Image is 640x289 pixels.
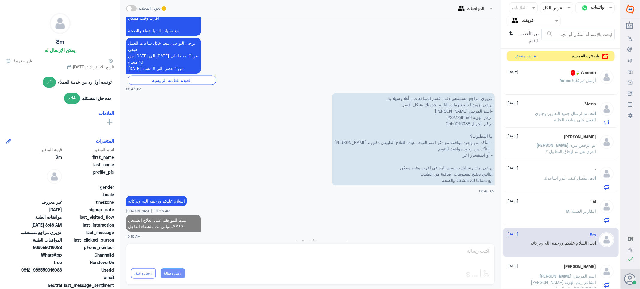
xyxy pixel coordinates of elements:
[63,229,114,236] span: last_message
[98,110,114,116] h6: العلامات
[18,244,62,251] span: 966559016088
[63,184,114,190] span: gender
[18,267,62,273] span: 9812_966559016088
[599,101,614,116] img: defaultAdmin.png
[56,38,64,45] h5: Sm
[599,166,614,181] img: defaultAdmin.png
[64,93,80,104] span: 14 د
[161,268,185,278] button: ارسل رسالة
[126,86,141,92] span: 08:47 AM
[63,191,114,198] span: locale
[63,244,114,251] span: phone_number
[82,95,112,101] span: مدة حل المشكلة
[18,237,62,243] span: الموافقات الطبية
[126,38,201,74] p: 2/9/2025, 8:47 AM
[131,268,156,279] button: ارسل واغلق
[126,208,170,213] span: [PERSON_NAME] - 10:16 AM
[512,17,521,26] img: yourTeam.svg
[6,64,114,70] span: تاريخ الأشتراك : [DATE]
[63,154,114,160] span: first_name
[540,273,572,278] span: [PERSON_NAME]
[508,263,518,269] span: [DATE]
[560,78,575,83] span: Ameerh
[571,70,575,76] span: 1
[535,111,596,122] span: : تم ارسال جميع التقارير وجاري العمل على متابعه الحاله
[508,134,518,139] span: [DATE]
[564,134,596,140] h5: Abdulmajeed Alqahtani
[18,214,62,220] span: موافقات الطبية
[566,209,570,214] span: M
[18,282,62,288] span: 0
[63,252,114,258] span: ChannelId
[6,57,32,64] span: غير معروف
[580,3,589,12] img: whatsapp.png
[63,161,114,168] span: last_name
[508,69,518,74] span: [DATE]
[126,239,495,245] p: [PERSON_NAME] أغلق المحادثة
[508,231,518,237] span: [DATE]
[18,191,62,198] span: null
[564,264,596,269] h5: Abdullah Alshaer
[593,199,596,204] h5: M
[542,29,614,40] input: ابحث بالإسم أو المكان أو إلخ..
[47,169,62,184] img: defaultAdmin.png
[50,13,70,34] img: defaultAdmin.png
[508,165,518,171] span: [DATE]
[628,236,633,242] button: EN
[63,199,114,205] span: timezone
[572,53,600,59] span: وارد 1 رساله جديده
[599,264,614,279] img: defaultAdmin.png
[570,209,596,214] span: : التقارير الطبية
[63,267,114,273] span: UserId
[599,134,614,149] img: defaultAdmin.png
[139,6,161,11] span: تحويل المحادثة
[63,282,114,288] span: last_message_sentiment
[18,274,62,281] span: null
[599,70,614,85] img: defaultAdmin.png
[63,214,114,220] span: last_visited_flow
[63,259,114,266] span: HandoverOn
[595,166,596,171] h5: .
[128,76,216,85] div: العودة للقائمة الرئيسية
[18,184,62,190] span: null
[509,29,514,44] i: ⇅
[512,4,527,12] div: العلامات
[63,206,114,213] span: signup_date
[58,79,112,85] span: توقيت أول رد من خدمة العملاء
[590,240,596,245] span: انت
[544,176,590,181] span: : تفضل كيف اقدر اساعدك
[18,146,62,153] span: قيمة المتغير
[479,189,495,193] span: 08:48 AM
[96,138,114,143] h6: المتغيرات
[45,47,75,53] h6: يمكن الإرسال له
[590,111,596,116] span: انت
[508,198,518,204] span: [DATE]
[63,274,114,281] span: email
[546,30,553,38] span: search
[18,199,62,205] span: غير معروف
[516,29,541,46] span: من الأحدث للأقدم
[18,154,62,160] span: Sm
[590,176,596,181] span: انت
[625,273,636,285] button: الصورة الشخصية
[590,232,596,237] h5: Sm
[537,143,569,148] span: [PERSON_NAME]
[126,196,187,206] p: 2/9/2025, 10:16 AM
[63,146,114,153] span: اسم المتغير
[332,93,495,185] p: 2/9/2025, 8:48 AM
[571,70,596,76] h5: Ameerh 🍃
[43,77,56,88] span: 1 د
[18,229,62,236] span: عزيزي مراجع مستشفى دله - قسم الموافقات - أهلا وسهلا بك يرجى تزويدنا بالمعلومات التالية لخدمتك بشك...
[63,237,114,243] span: last_clicked_button
[508,101,518,106] span: [DATE]
[18,206,62,213] span: 2024-09-30T19:46:47.787Z
[126,215,201,232] p: 2/9/2025, 10:16 AM
[585,101,596,107] h5: Mazin
[273,239,290,245] span: 10:16 AM
[18,222,62,228] span: 2025-09-02T05:48:12.259Z
[627,256,634,263] i: check
[63,222,114,228] span: last_interaction
[18,252,62,258] span: 2
[599,232,614,247] img: defaultAdmin.png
